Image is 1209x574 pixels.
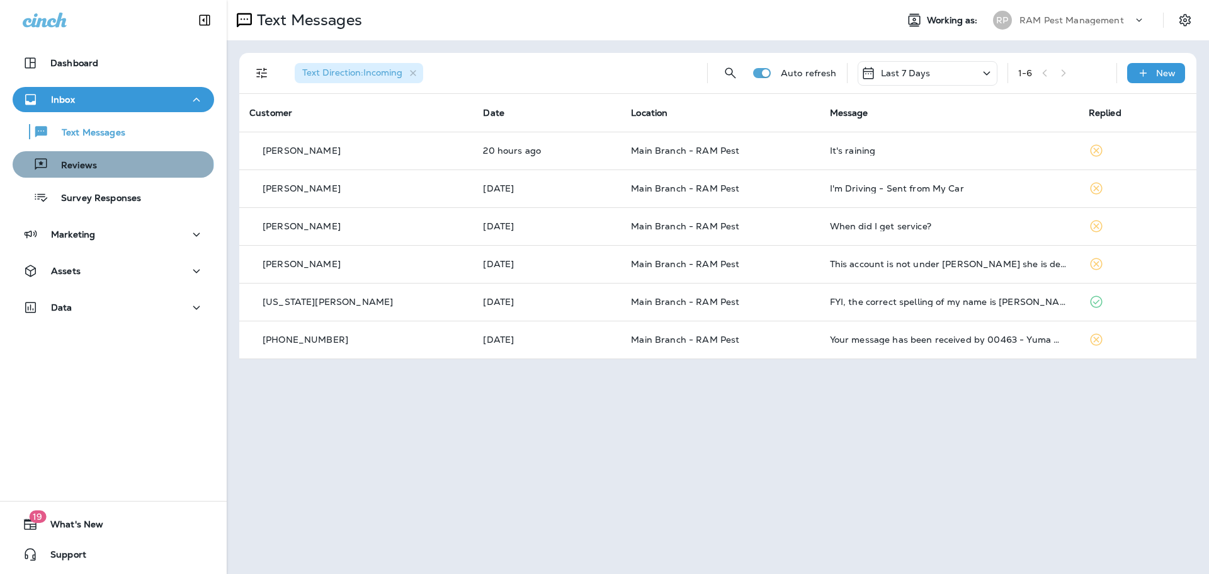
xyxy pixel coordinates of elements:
span: Working as: [927,15,980,26]
p: [US_STATE][PERSON_NAME] [263,297,393,307]
p: [PERSON_NAME] [263,146,341,156]
div: It's raining [830,146,1069,156]
p: [PERSON_NAME] [263,221,341,231]
p: Assets [51,266,81,276]
div: Your message has been received by 00463 - Yuma Winlectric Co.. [830,335,1069,345]
button: Text Messages [13,118,214,145]
p: Data [51,302,72,313]
button: Support [13,542,214,567]
span: Main Branch - RAM Pest [631,296,739,307]
p: Auto refresh [781,68,837,78]
span: Main Branch - RAM Pest [631,221,739,232]
p: RAM Pest Management [1019,15,1124,25]
button: Dashboard [13,50,214,76]
div: Text Direction:Incoming [295,63,423,83]
p: Dashboard [50,58,98,68]
p: Sep 2, 2025 03:17 PM [483,335,611,345]
p: Sep 3, 2025 01:31 PM [483,221,611,231]
p: Inbox [51,95,75,105]
button: Data [13,295,214,320]
button: Collapse Sidebar [187,8,222,33]
button: Marketing [13,222,214,247]
p: Survey Responses [48,193,141,205]
button: Settings [1174,9,1196,32]
span: Support [38,549,86,565]
span: Main Branch - RAM Pest [631,334,739,345]
span: Date [483,107,504,118]
div: I'm Driving - Sent from My Car [830,183,1069,193]
span: Replied [1089,107,1121,118]
button: Assets [13,258,214,284]
p: New [1156,68,1176,78]
span: What's New [38,519,103,534]
button: Filters [249,60,275,86]
span: Main Branch - RAM Pest [631,145,739,156]
div: 1 - 6 [1018,68,1032,78]
div: FYI, the correct spelling of my name is Verginia. Yes with an E. Nick name Wendy. Thanks, [830,297,1069,307]
p: Sep 2, 2025 05:20 PM [483,259,611,269]
span: Location [631,107,667,118]
div: This account is not under Shirley Couse she is deceased so passkey is not valid [830,259,1069,269]
span: 19 [29,510,46,523]
p: Text Messages [252,11,362,30]
p: Sep 4, 2025 01:01 PM [483,146,611,156]
span: Message [830,107,868,118]
span: Customer [249,107,292,118]
span: Main Branch - RAM Pest [631,258,739,270]
p: Reviews [48,160,97,172]
span: Main Branch - RAM Pest [631,183,739,194]
span: Text Direction : Incoming [302,67,402,78]
button: Survey Responses [13,184,214,210]
p: [PERSON_NAME] [263,259,341,269]
p: [PHONE_NUMBER] [263,335,348,345]
p: [PERSON_NAME] [263,183,341,193]
button: Reviews [13,151,214,178]
p: Sep 3, 2025 04:01 PM [483,183,611,193]
p: Marketing [51,229,95,239]
button: 19What's New [13,512,214,537]
p: Last 7 Days [881,68,931,78]
button: Search Messages [718,60,743,86]
div: RP [993,11,1012,30]
div: When did I get service? [830,221,1069,231]
p: Text Messages [49,127,125,139]
button: Inbox [13,87,214,112]
p: Sep 2, 2025 03:35 PM [483,297,611,307]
